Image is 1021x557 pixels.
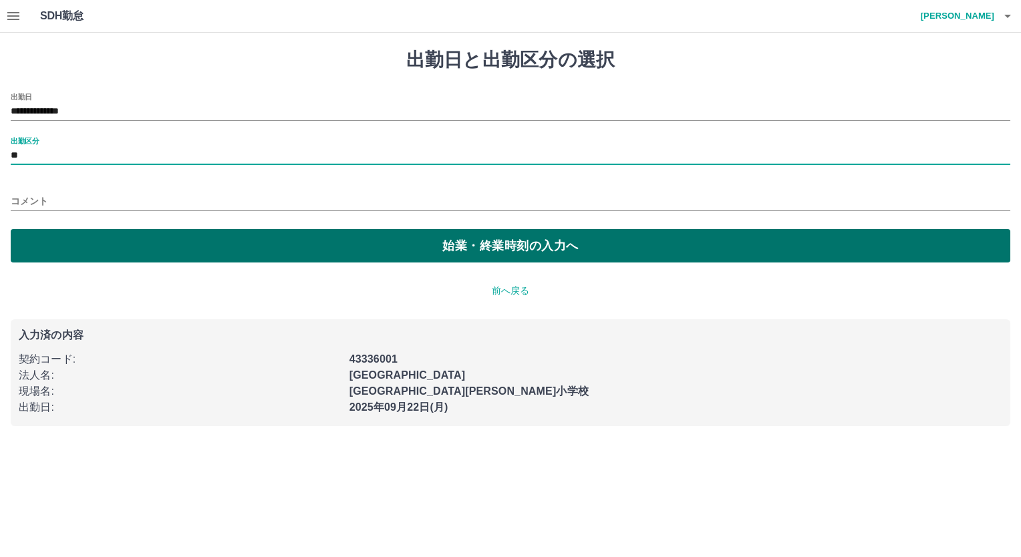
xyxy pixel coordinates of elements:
b: 43336001 [349,353,398,365]
p: 法人名 : [19,367,341,383]
b: [GEOGRAPHIC_DATA] [349,369,466,381]
p: 前へ戻る [11,284,1010,298]
p: 入力済の内容 [19,330,1002,341]
p: 契約コード : [19,351,341,367]
label: 出勤日 [11,91,32,102]
b: [GEOGRAPHIC_DATA][PERSON_NAME]小学校 [349,385,589,397]
button: 始業・終業時刻の入力へ [11,229,1010,262]
h1: 出勤日と出勤区分の選択 [11,49,1010,71]
b: 2025年09月22日(月) [349,401,448,413]
p: 現場名 : [19,383,341,399]
label: 出勤区分 [11,136,39,146]
p: 出勤日 : [19,399,341,415]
